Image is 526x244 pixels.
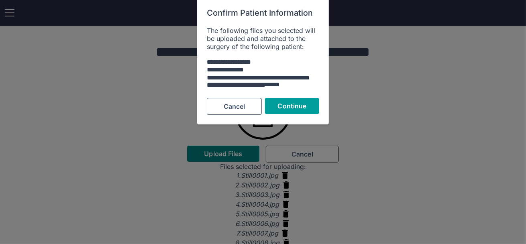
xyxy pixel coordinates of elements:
button: Cancel [207,98,262,115]
span: Cancel [224,102,245,110]
h6: Confirm Patient Information [207,7,319,18]
div: The following files you selected will be uploaded and attached to the surgery of the following pa... [207,26,319,51]
button: Continue [265,98,319,114]
span: Continue [278,102,307,110]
